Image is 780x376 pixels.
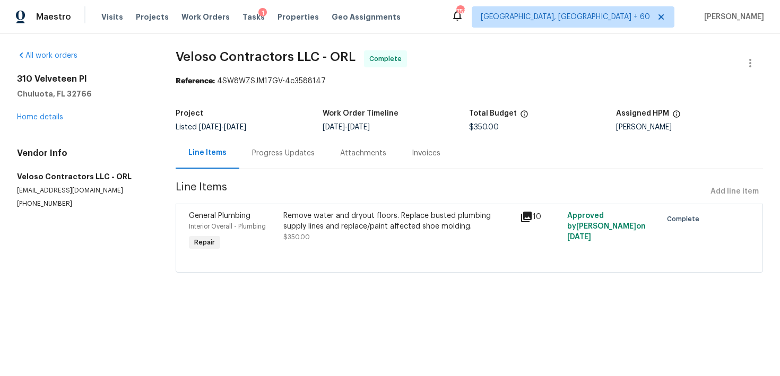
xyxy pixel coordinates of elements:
div: Progress Updates [252,148,315,159]
span: Complete [369,54,406,64]
h2: 310 Velveteen Pl [17,74,150,84]
h5: Chuluota, FL 32766 [17,89,150,99]
div: Attachments [340,148,386,159]
span: [DATE] [348,124,370,131]
h5: Total Budget [469,110,517,117]
div: Line Items [188,147,227,158]
p: [PHONE_NUMBER] [17,199,150,208]
span: $350.00 [469,124,499,131]
span: Geo Assignments [332,12,401,22]
h5: Work Order Timeline [323,110,398,117]
span: General Plumbing [189,212,250,220]
span: [GEOGRAPHIC_DATA], [GEOGRAPHIC_DATA] + 60 [481,12,650,22]
span: [DATE] [199,124,221,131]
div: 4SW8WZSJM17GV-4c3588147 [176,76,763,86]
a: Home details [17,113,63,121]
h5: Project [176,110,203,117]
div: Remove water and dryout floors. Replace busted plumbing supply lines and replace/paint affected s... [283,211,513,232]
a: All work orders [17,52,77,59]
span: Work Orders [181,12,230,22]
div: Invoices [412,148,440,159]
span: Veloso Contractors LLC - ORL [176,50,356,63]
span: Interior Overall - Plumbing [189,223,266,230]
span: [DATE] [567,233,591,241]
b: Reference: [176,77,215,85]
span: Properties [278,12,319,22]
span: Visits [101,12,123,22]
span: Listed [176,124,246,131]
div: 1 [258,8,267,19]
span: $350.00 [283,234,310,240]
span: Tasks [242,13,265,21]
p: [EMAIL_ADDRESS][DOMAIN_NAME] [17,186,150,195]
div: [PERSON_NAME] [616,124,763,131]
div: 10 [520,211,561,223]
span: - [199,124,246,131]
h5: Assigned HPM [616,110,669,117]
span: [DATE] [224,124,246,131]
h4: Vendor Info [17,148,150,159]
span: Complete [667,214,704,224]
span: The hpm assigned to this work order. [672,110,681,124]
span: Repair [190,237,219,248]
div: 759 [456,6,464,17]
span: Line Items [176,182,706,202]
span: [DATE] [323,124,345,131]
h5: Veloso Contractors LLC - ORL [17,171,150,182]
span: Projects [136,12,169,22]
span: The total cost of line items that have been proposed by Opendoor. This sum includes line items th... [520,110,528,124]
span: [PERSON_NAME] [700,12,764,22]
span: Maestro [36,12,71,22]
span: - [323,124,370,131]
span: Approved by [PERSON_NAME] on [567,212,646,241]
